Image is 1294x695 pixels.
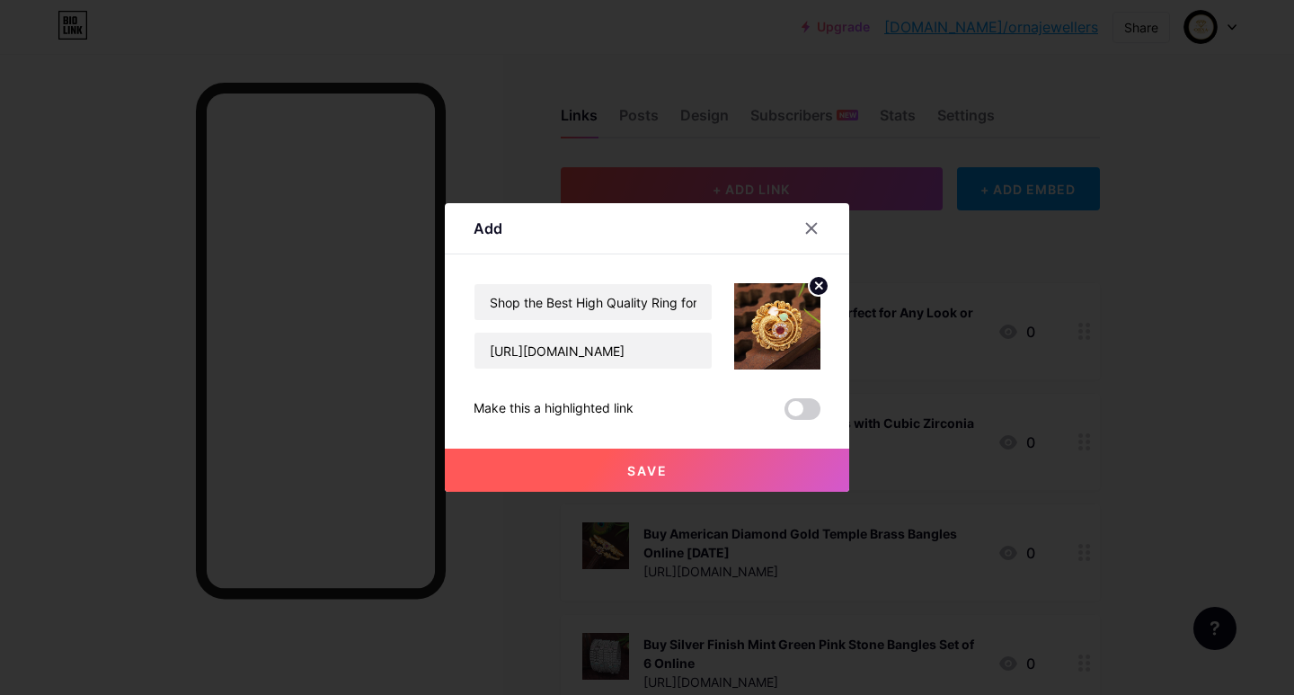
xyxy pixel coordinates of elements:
[474,284,712,320] input: Title
[627,463,668,478] span: Save
[474,218,502,239] div: Add
[474,333,712,369] input: URL
[474,398,634,420] div: Make this a highlighted link
[445,449,849,492] button: Save
[734,283,820,370] img: link_thumbnail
